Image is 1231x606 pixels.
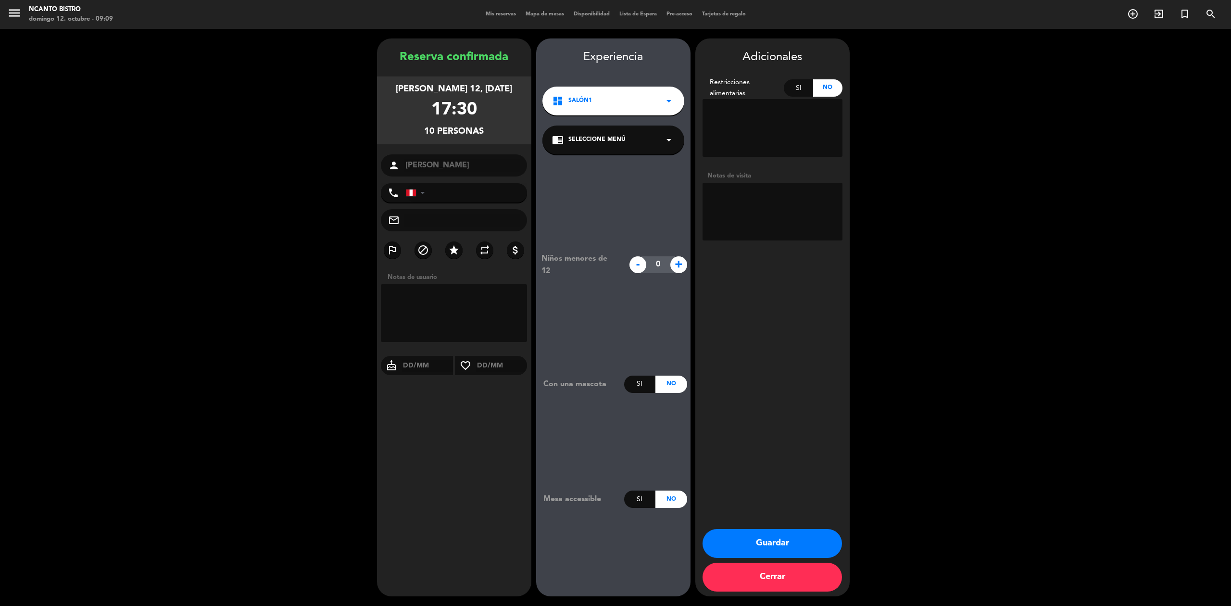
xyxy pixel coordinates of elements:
[655,491,687,508] div: No
[703,563,842,592] button: Cerrar
[703,529,842,558] button: Guardar
[536,48,691,67] div: Experiencia
[402,360,453,372] input: DD/MM
[521,12,569,17] span: Mapa de mesas
[568,135,626,145] span: Seleccione Menú
[536,493,624,505] div: Mesa accessible
[1127,8,1139,20] i: add_circle_outline
[662,12,697,17] span: Pre-acceso
[615,12,662,17] span: Lista de Espera
[381,360,402,371] i: cake
[784,79,813,97] div: Si
[703,48,842,67] div: Adicionales
[536,378,624,391] div: Con una mascota
[481,12,521,17] span: Mis reservas
[552,95,564,107] i: dashboard
[510,244,521,256] i: attach_money
[697,12,751,17] span: Tarjetas de regalo
[670,256,687,273] span: +
[624,376,655,393] div: Si
[534,252,624,278] div: Niños menores de 12
[703,77,784,99] div: Restricciones alimentarias
[383,272,531,282] div: Notas de usuario
[406,184,428,202] div: Peru (Perú): +51
[655,376,687,393] div: No
[387,244,398,256] i: outlined_flag
[552,134,564,146] i: chrome_reader_mode
[417,244,429,256] i: block
[448,244,460,256] i: star
[476,360,528,372] input: DD/MM
[479,244,490,256] i: repeat
[377,48,531,67] div: Reserva confirmada
[813,79,842,97] div: No
[424,125,484,139] div: 10 personas
[624,491,655,508] div: Si
[569,12,615,17] span: Disponibilidad
[1153,8,1165,20] i: exit_to_app
[455,360,476,371] i: favorite_border
[431,96,477,125] div: 17:30
[703,171,842,181] div: Notas de visita
[568,96,592,106] span: Salón1
[396,82,512,96] div: [PERSON_NAME] 12, [DATE]
[629,256,646,273] span: -
[29,5,113,14] div: Ncanto Bistro
[29,14,113,24] div: domingo 12. octubre - 09:09
[663,95,675,107] i: arrow_drop_down
[1179,8,1191,20] i: turned_in_not
[1205,8,1217,20] i: search
[388,187,399,199] i: phone
[388,160,400,171] i: person
[388,215,400,226] i: mail_outline
[663,134,675,146] i: arrow_drop_down
[7,6,22,24] button: menu
[7,6,22,20] i: menu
